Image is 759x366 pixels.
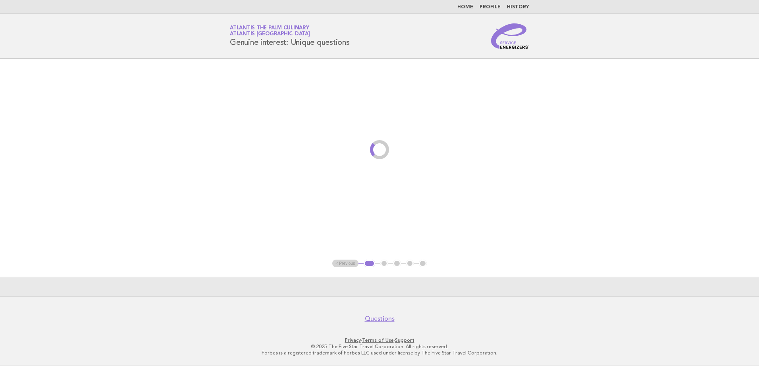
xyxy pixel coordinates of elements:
a: Terms of Use [362,337,394,343]
a: History [507,5,529,10]
a: Questions [365,315,395,323]
span: Atlantis [GEOGRAPHIC_DATA] [230,32,310,37]
a: Home [457,5,473,10]
a: Support [395,337,414,343]
a: Privacy [345,337,361,343]
a: Atlantis The Palm CulinaryAtlantis [GEOGRAPHIC_DATA] [230,25,310,37]
p: Forbes is a registered trademark of Forbes LLC used under license by The Five Star Travel Corpora... [137,350,622,356]
p: © 2025 The Five Star Travel Corporation. All rights reserved. [137,343,622,350]
p: · · [137,337,622,343]
a: Profile [480,5,501,10]
img: Service Energizers [491,23,529,49]
h1: Genuine interest: Unique questions [230,26,350,46]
